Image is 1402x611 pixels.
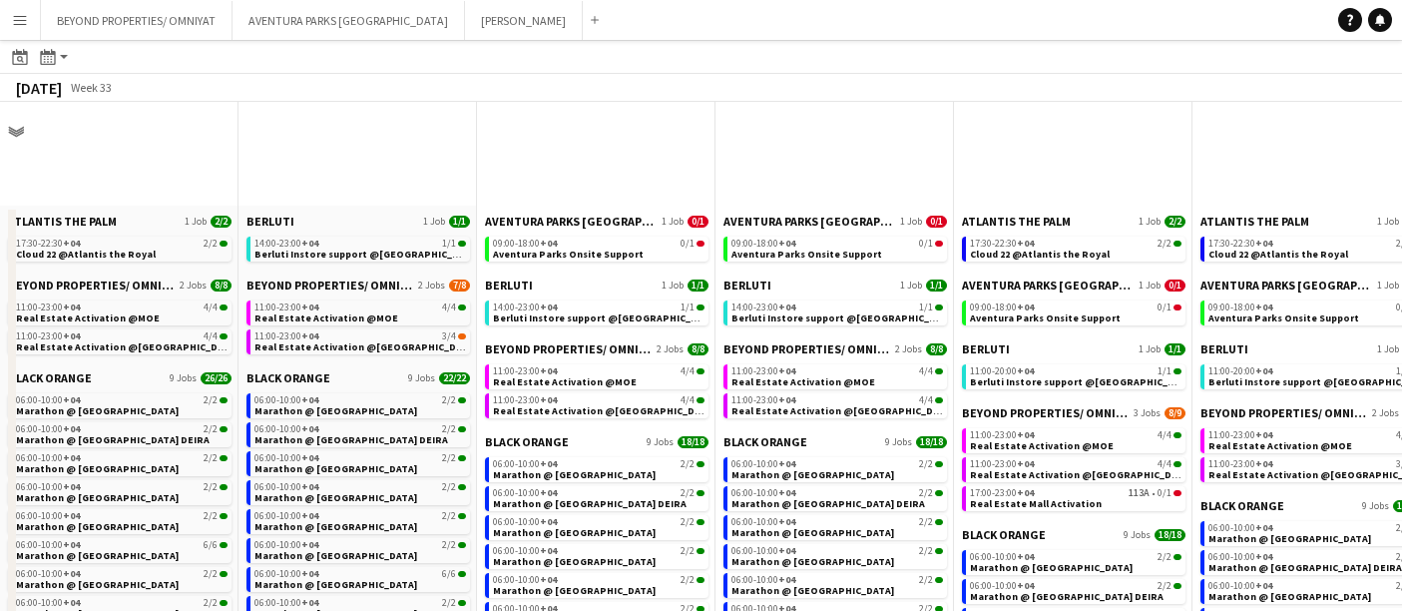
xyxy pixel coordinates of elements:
span: 2/2 [1165,216,1185,228]
span: +04 [301,480,318,493]
a: 11:00-23:00+044/4Real Estate Activation @[GEOGRAPHIC_DATA] [970,457,1181,480]
span: +04 [1255,301,1272,313]
span: 2/2 [442,395,456,405]
span: BERLUTI [1200,341,1248,356]
span: Marathon @ DUBAI HILLS MALL [731,468,894,481]
a: 06:00-10:00+042/2Marathon @ [GEOGRAPHIC_DATA] [254,393,466,416]
span: BLACK ORANGE [246,370,330,385]
a: 06:00-10:00+042/2Marathon @ [GEOGRAPHIC_DATA] [16,393,228,416]
span: 2/2 [204,511,218,521]
span: 2/2 [204,395,218,405]
span: +04 [301,237,318,250]
div: ATLANTIS THE PALM1 Job2/217:30-22:30+042/2Cloud 22 @Atlantis the Royal [962,214,1185,278]
span: 11:00-23:00 [970,459,1034,469]
span: +04 [778,393,795,406]
a: 11:00-23:00+044/4Real Estate Activation @MOE [16,301,228,323]
div: AVENTURA PARKS [GEOGRAPHIC_DATA]1 Job0/109:00-18:00+040/1Aventura Parks Onsite Support [485,214,708,278]
span: 1 Job [662,216,684,228]
a: 06:00-10:00+042/2Marathon @ [GEOGRAPHIC_DATA] [16,509,228,532]
span: 0/1 [681,239,695,249]
span: 11:00-23:00 [731,395,795,405]
span: ATLANTIS THE PALM [8,214,117,229]
span: 8/9 [1165,407,1185,419]
span: +04 [1017,428,1034,441]
span: Marathon @ DUBAI HILLS MALL [254,404,417,417]
span: Marathon @ CITY CENTRE DEIRA [731,497,925,510]
span: BLACK ORANGE [1200,498,1284,513]
span: Marathon @ FESTIVAL CITY MALL [16,462,179,475]
span: Cloud 22 @Atlantis the Royal [1208,248,1348,261]
div: BEYOND PROPERTIES/ OMNIYAT2 Jobs8/811:00-23:00+044/4Real Estate Activation @MOE11:00-23:00+044/4R... [485,341,708,434]
span: 1 Job [662,280,684,292]
span: 11:00-23:00 [16,303,80,312]
span: 2 Jobs [1372,407,1399,419]
span: Cloud 22 @Atlantis the Royal [970,248,1110,261]
a: 14:00-23:00+041/1Berluti Instore support @[GEOGRAPHIC_DATA] [254,237,466,260]
span: 06:00-10:00 [16,511,80,521]
span: 06:00-10:00 [16,482,80,492]
span: 1/1 [442,239,456,249]
span: 17:30-22:30 [1208,239,1272,249]
span: 113A [1129,488,1150,498]
div: BERLUTI1 Job1/114:00-23:00+041/1Berluti Instore support @[GEOGRAPHIC_DATA] [485,278,708,341]
span: 11:00-23:00 [1208,430,1272,440]
span: 4/4 [1158,459,1171,469]
span: +04 [778,301,795,313]
span: 11:00-23:00 [493,366,557,376]
span: 2/2 [442,424,456,434]
span: +04 [63,237,80,250]
span: 2/2 [211,216,232,228]
div: AVENTURA PARKS [GEOGRAPHIC_DATA]1 Job0/109:00-18:00+040/1Aventura Parks Onsite Support [962,278,1185,341]
span: 1 Job [1139,280,1161,292]
span: +04 [1017,301,1034,313]
span: +04 [540,393,557,406]
a: 06:00-10:00+042/2Marathon @ [GEOGRAPHIC_DATA] DEIRA [16,422,228,445]
a: 14:00-23:00+041/1Berluti Instore support @[GEOGRAPHIC_DATA] [493,301,704,323]
a: 06:00-10:00+042/2Marathon @ [GEOGRAPHIC_DATA] [254,509,466,532]
span: Marathon @ CITY CENTRE DEIRA [493,497,687,510]
a: 09:00-18:00+040/1Aventura Parks Onsite Support [493,237,704,260]
span: 09:00-18:00 [970,303,1034,312]
span: +04 [1017,364,1034,377]
span: Marathon @ FESTIVAL PLAZA [16,491,179,504]
div: BEYOND PROPERTIES/ OMNIYAT2 Jobs7/811:00-23:00+044/4Real Estate Activation @MOE11:00-23:00+043/4R... [246,278,470,370]
span: +04 [1017,457,1034,470]
span: Real Estate Mall Activation [970,497,1102,510]
span: 06:00-10:00 [254,453,318,463]
span: BLACK ORANGE [723,434,807,449]
span: Real Estate Activation @MOE [970,439,1114,452]
span: +04 [1255,428,1272,441]
span: BEYOND PROPERTIES/ OMNIYAT [723,341,891,356]
div: BERLUTI1 Job1/111:00-20:00+041/1Berluti Instore support @[GEOGRAPHIC_DATA] [962,341,1185,405]
span: 11:00-23:00 [970,430,1034,440]
span: 1/1 [1158,366,1171,376]
span: 14:00-23:00 [731,303,795,312]
span: Berluti Instore support @Dubai Mall [493,311,718,324]
a: 06:00-10:00+042/2Marathon @ [GEOGRAPHIC_DATA] [16,480,228,503]
a: 06:00-10:00+042/2Marathon @ [GEOGRAPHIC_DATA] DEIRA [254,422,466,445]
span: 1 Job [423,216,445,228]
a: AVENTURA PARKS [GEOGRAPHIC_DATA]1 Job0/1 [962,278,1185,293]
span: 2/2 [919,488,933,498]
span: +04 [1255,364,1272,377]
a: 11:00-23:00+044/4Real Estate Activation @MOE [493,364,704,387]
span: +04 [778,237,795,250]
span: +04 [63,451,80,464]
button: AVENTURA PARKS [GEOGRAPHIC_DATA] [233,1,465,40]
a: BERLUTI1 Job1/1 [723,278,947,293]
span: Real Estate Activation @Nakheel mall [731,404,954,417]
span: +04 [1017,486,1034,499]
span: 0/1 [926,216,947,228]
a: BLACK ORANGE9 Jobs18/18 [723,434,947,449]
a: 09:00-18:00+040/1Aventura Parks Onsite Support [731,237,943,260]
span: 9 Jobs [1362,500,1389,512]
a: 11:00-23:00+044/4Real Estate Activation @[GEOGRAPHIC_DATA] [731,393,943,416]
span: +04 [540,237,557,250]
span: 1 Job [1139,343,1161,355]
span: +04 [1017,237,1034,250]
span: Real Estate Activation @MOE [1208,439,1352,452]
span: 11:00-23:00 [254,303,318,312]
span: 1/1 [1165,343,1185,355]
span: Berluti Instore support @Dubai Mall [254,248,480,261]
span: Real Estate Activation @MOE [16,311,160,324]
